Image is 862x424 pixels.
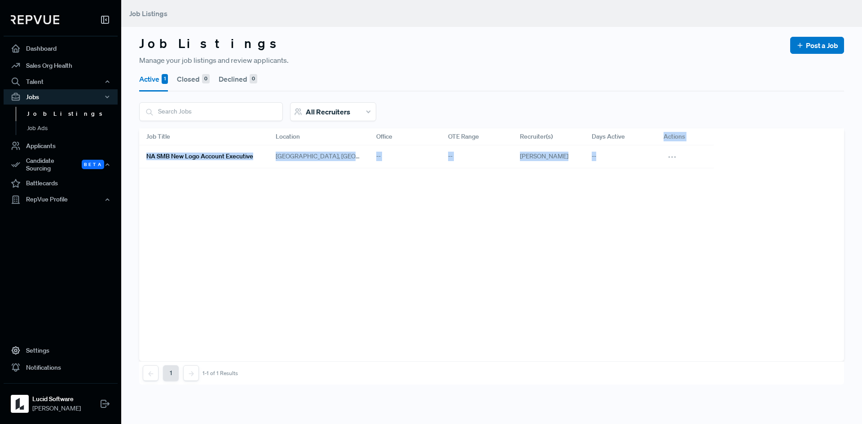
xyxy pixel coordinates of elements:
img: Lucid Software [13,397,27,411]
button: Previous [143,365,158,381]
div: 1 [162,74,168,84]
button: Active 1 [139,66,168,92]
span: Recruiter(s) [520,132,553,141]
span: [PERSON_NAME] [32,404,81,413]
img: RepVue [11,15,59,24]
button: 1 [163,365,179,381]
span: Job Listings [129,9,167,18]
div: 0 [202,74,210,84]
a: Notifications [4,359,118,376]
button: Candidate Sourcing Beta [4,154,118,175]
span: All Recruiters [306,107,350,116]
span: Days Active [592,132,625,141]
button: Post a Job [790,37,844,54]
nav: pagination [143,365,238,381]
span: [GEOGRAPHIC_DATA], [GEOGRAPHIC_DATA] [276,152,362,161]
div: -- [441,145,513,168]
span: Manage your job listings and review applicants. [139,55,289,66]
button: Talent [4,74,118,89]
a: NA SMB New Logo Account Executive [146,149,254,164]
a: Job Listings [16,107,130,121]
a: Post a Job [796,40,838,51]
a: Sales Org Health [4,57,118,74]
button: RepVue Profile [4,192,118,207]
a: Job Ads [16,121,130,136]
button: Jobs [4,89,118,105]
button: Closed 0 [177,66,210,92]
a: Applicants [4,137,118,154]
a: Settings [4,342,118,359]
span: Beta [82,160,104,169]
span: Job Title [146,132,170,141]
span: Office [376,132,392,141]
button: Declined 0 [219,66,257,92]
div: Candidate Sourcing [4,154,118,175]
div: -- [369,145,441,168]
span: OTE Range [448,132,479,141]
span: Actions [664,132,685,141]
div: -- [585,145,656,168]
strong: Lucid Software [32,394,81,404]
input: Search Jobs [140,103,282,120]
button: Next [183,365,199,381]
h3: Job Listings [139,36,285,51]
h6: NA SMB New Logo Account Executive [146,153,253,160]
div: 0 [250,74,257,84]
div: 1-1 of 1 Results [202,370,238,376]
a: Battlecards [4,175,118,192]
a: Lucid SoftwareLucid Software[PERSON_NAME] [4,383,118,417]
span: Location [276,132,300,141]
span: [PERSON_NAME] [520,152,568,160]
a: Dashboard [4,40,118,57]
